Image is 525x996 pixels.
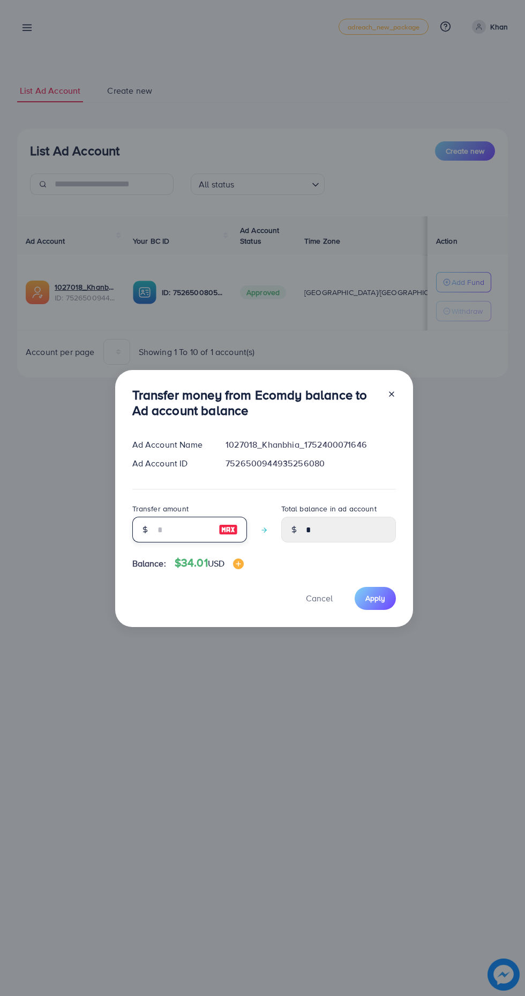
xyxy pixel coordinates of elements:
[208,557,224,569] span: USD
[233,559,244,569] img: image
[132,503,189,514] label: Transfer amount
[365,593,385,603] span: Apply
[219,523,238,536] img: image
[132,557,166,570] span: Balance:
[217,439,404,451] div: 1027018_Khanbhia_1752400071646
[281,503,377,514] label: Total balance in ad account
[306,592,333,604] span: Cancel
[132,387,379,418] h3: Transfer money from Ecomdy balance to Ad account balance
[292,587,346,610] button: Cancel
[217,457,404,470] div: 7526500944935256080
[175,556,244,570] h4: $34.01
[355,587,396,610] button: Apply
[124,439,217,451] div: Ad Account Name
[124,457,217,470] div: Ad Account ID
